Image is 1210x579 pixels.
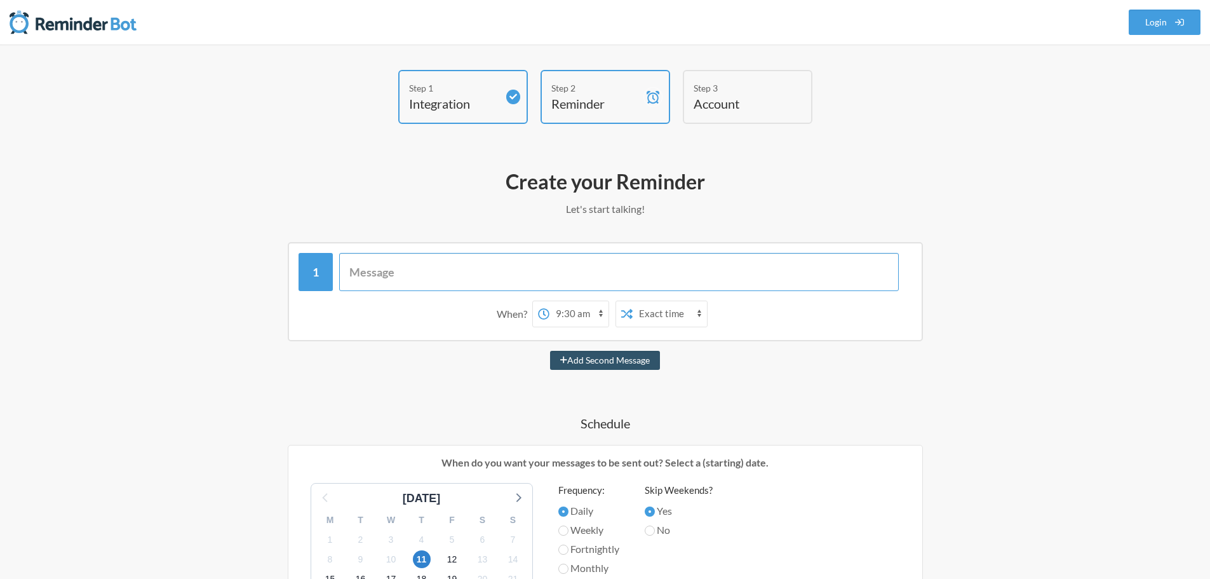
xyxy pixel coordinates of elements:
[558,545,568,555] input: Fortnightly
[298,455,913,470] p: When do you want your messages to be sent out? Select a (starting) date.
[237,414,974,432] h4: Schedule
[407,510,437,530] div: T
[321,531,339,548] span: Wednesday 1 October 2025
[376,510,407,530] div: W
[558,522,619,538] label: Weekly
[558,561,619,576] label: Monthly
[645,522,713,538] label: No
[352,550,370,568] span: Thursday 9 October 2025
[443,550,461,568] span: Sunday 12 October 2025
[409,95,498,112] h4: Integration
[413,550,431,568] span: Saturday 11 October 2025
[352,531,370,548] span: Thursday 2 October 2025
[382,550,400,568] span: Friday 10 October 2025
[382,531,400,548] span: Friday 3 October 2025
[346,510,376,530] div: T
[558,483,619,498] label: Frequency:
[558,503,619,519] label: Daily
[551,95,640,112] h4: Reminder
[474,531,492,548] span: Monday 6 October 2025
[551,81,640,95] div: Step 2
[694,81,783,95] div: Step 3
[645,503,713,519] label: Yes
[321,550,339,568] span: Wednesday 8 October 2025
[504,531,522,548] span: Tuesday 7 October 2025
[413,531,431,548] span: Saturday 4 October 2025
[443,531,461,548] span: Sunday 5 October 2025
[558,507,568,517] input: Daily
[1129,10,1201,35] a: Login
[437,510,467,530] div: F
[315,510,346,530] div: M
[694,95,783,112] h4: Account
[10,10,137,35] img: Reminder Bot
[497,301,532,327] div: When?
[645,526,655,536] input: No
[558,564,568,574] input: Monthly
[237,168,974,195] h2: Create your Reminder
[498,510,528,530] div: S
[645,507,655,517] input: Yes
[409,81,498,95] div: Step 1
[558,542,619,557] label: Fortnightly
[550,351,660,370] button: Add Second Message
[339,253,899,291] input: Message
[467,510,498,530] div: S
[645,483,713,498] label: Skip Weekends?
[474,550,492,568] span: Monday 13 October 2025
[504,550,522,568] span: Tuesday 14 October 2025
[398,490,446,507] div: [DATE]
[558,526,568,536] input: Weekly
[237,201,974,217] p: Let's start talking!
